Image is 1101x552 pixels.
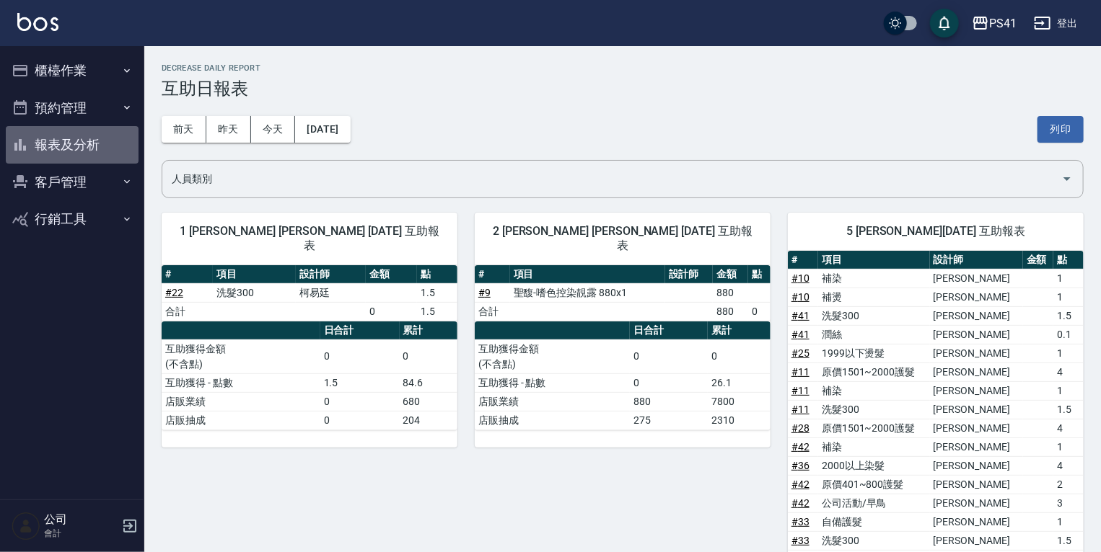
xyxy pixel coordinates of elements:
[818,475,930,494] td: 原價401~800護髮
[930,419,1023,437] td: [PERSON_NAME]
[930,475,1023,494] td: [PERSON_NAME]
[818,512,930,531] td: 自備護髮
[296,265,366,284] th: 設計師
[475,392,630,411] td: 店販業績
[475,321,771,430] table: a dense table
[630,392,708,411] td: 880
[930,251,1023,270] th: 設計師
[1028,10,1084,37] button: 登出
[320,321,400,340] th: 日合計
[791,460,810,471] a: #36
[400,321,457,340] th: 累計
[162,265,457,321] table: a dense table
[510,283,665,302] td: 聖馥-嗜色控染靚露 880x1
[818,400,930,419] td: 洗髮300
[748,265,771,284] th: 點
[162,302,213,321] td: 合計
[400,392,457,411] td: 680
[818,362,930,381] td: 原價1501~2000護髮
[930,288,1023,306] td: [PERSON_NAME]
[930,381,1023,400] td: [PERSON_NAME]
[162,321,457,430] table: a dense table
[162,63,1084,73] h2: Decrease Daily Report
[665,265,714,284] th: 設計師
[6,200,139,238] button: 行銷工具
[12,512,40,540] img: Person
[818,288,930,306] td: 補燙
[818,251,930,270] th: 項目
[791,366,810,378] a: #11
[320,392,400,411] td: 0
[630,373,708,392] td: 0
[366,302,417,321] td: 0
[818,419,930,437] td: 原價1501~2000護髮
[1053,475,1084,494] td: 2
[320,411,400,429] td: 0
[791,516,810,527] a: #33
[1053,269,1084,288] td: 1
[165,287,183,298] a: #22
[930,512,1023,531] td: [PERSON_NAME]
[818,306,930,325] td: 洗髮300
[366,265,417,284] th: 金額
[1053,531,1084,550] td: 1.5
[1038,116,1084,143] button: 列印
[818,437,930,456] td: 補染
[791,404,810,415] a: #11
[510,265,665,284] th: 項目
[1056,167,1079,190] button: Open
[475,265,510,284] th: #
[930,400,1023,419] td: [PERSON_NAME]
[805,224,1066,239] span: 5 [PERSON_NAME][DATE] 互助報表
[492,224,753,253] span: 2 [PERSON_NAME] [PERSON_NAME] [DATE] 互助報表
[213,283,296,302] td: 洗髮300
[162,339,320,373] td: 互助獲得金額 (不含點)
[791,310,810,321] a: #41
[1053,325,1084,344] td: 0.1
[630,339,708,373] td: 0
[1053,456,1084,475] td: 4
[930,306,1023,325] td: [PERSON_NAME]
[400,411,457,429] td: 204
[713,265,748,284] th: 金額
[1053,494,1084,512] td: 3
[989,14,1017,32] div: PS41
[1053,419,1084,437] td: 4
[930,269,1023,288] td: [PERSON_NAME]
[930,325,1023,344] td: [PERSON_NAME]
[930,9,959,37] button: save
[1053,381,1084,400] td: 1
[708,373,771,392] td: 26.1
[168,166,1056,192] input: 人員名稱
[818,344,930,362] td: 1999以下燙髮
[1053,512,1084,531] td: 1
[791,272,810,284] a: #10
[162,392,320,411] td: 店販業績
[791,478,810,490] a: #42
[296,283,366,302] td: 柯易廷
[930,362,1023,381] td: [PERSON_NAME]
[788,251,818,270] th: #
[708,392,771,411] td: 7800
[1053,306,1084,325] td: 1.5
[162,116,206,143] button: 前天
[17,13,58,31] img: Logo
[708,321,771,340] th: 累計
[475,411,630,429] td: 店販抽成
[791,329,810,340] a: #41
[251,116,296,143] button: 今天
[930,344,1023,362] td: [PERSON_NAME]
[6,164,139,201] button: 客戶管理
[400,373,457,392] td: 84.6
[6,89,139,127] button: 預約管理
[6,126,139,164] button: 報表及分析
[791,497,810,509] a: #42
[179,224,440,253] span: 1 [PERSON_NAME] [PERSON_NAME] [DATE] 互助報表
[295,116,350,143] button: [DATE]
[748,302,771,321] td: 0
[630,321,708,340] th: 日合計
[206,116,251,143] button: 昨天
[475,373,630,392] td: 互助獲得 - 點數
[930,494,1023,512] td: [PERSON_NAME]
[930,456,1023,475] td: [PERSON_NAME]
